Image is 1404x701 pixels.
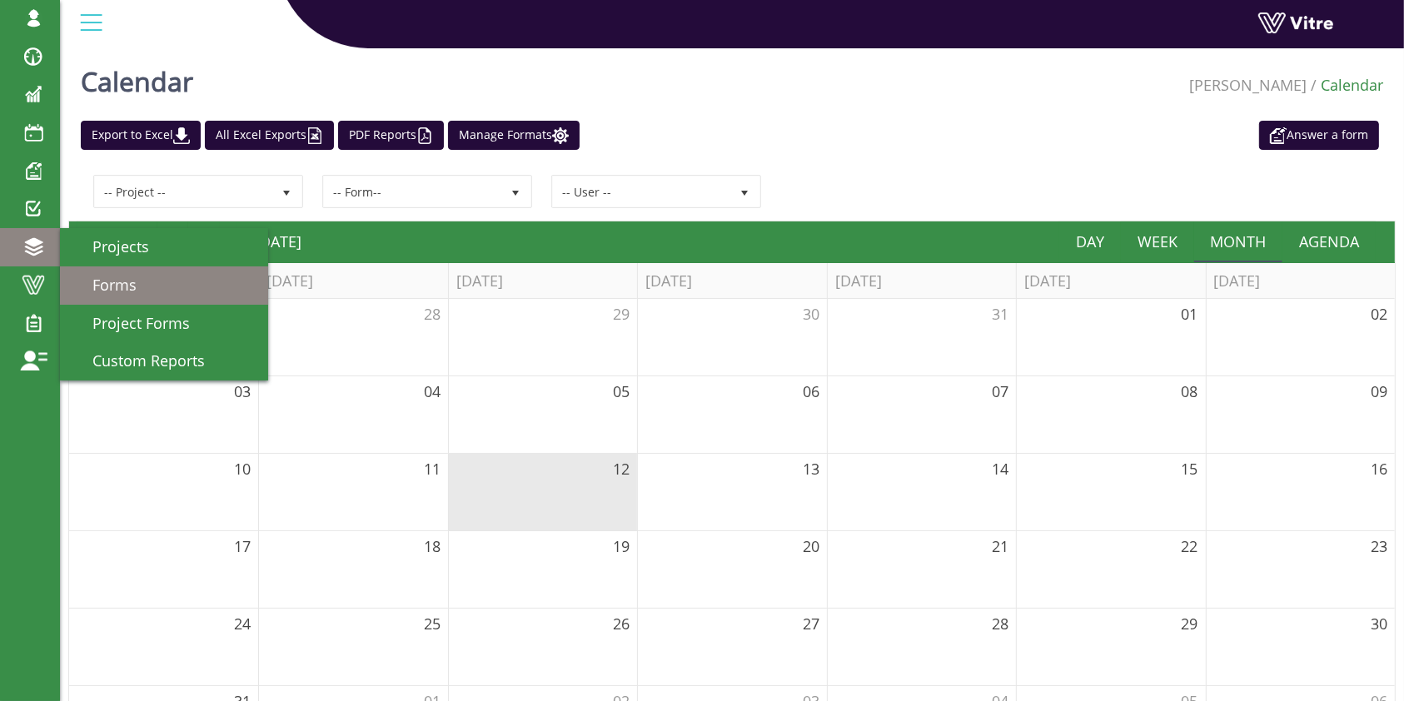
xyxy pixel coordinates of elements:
span: 02 [1371,304,1387,324]
th: [DATE] [637,263,826,299]
span: 12 [613,459,630,479]
h1: Calendar [81,42,193,112]
span: 19 [613,536,630,556]
span: 09 [1371,381,1387,401]
a: Manage Formats [448,121,580,150]
span: 05 [613,381,630,401]
span: 17 [234,536,251,556]
span: 28 [992,614,1008,634]
span: 01 [1182,304,1198,324]
span: 27 [803,614,819,634]
img: cal_excel.png [306,127,323,144]
th: [DATE] [1016,263,1205,299]
a: PDF Reports [338,121,444,150]
th: [DATE] [448,263,637,299]
span: 15 [1182,459,1198,479]
th: [DATE] [827,263,1016,299]
span: 18 [424,536,441,556]
span: 11 [424,459,441,479]
img: cal_pdf.png [416,127,433,144]
a: Export to Excel [81,121,201,150]
span: 04 [424,381,441,401]
span: 21 [992,536,1008,556]
span: 24 [234,614,251,634]
a: [DATE] [236,222,301,261]
span: Projects [72,236,149,256]
span: 07 [992,381,1008,401]
a: Forms [60,266,268,305]
span: 13 [803,459,819,479]
span: select [729,176,759,206]
span: 20 [803,536,819,556]
span: 08 [1182,381,1198,401]
img: cal_download.png [173,127,190,144]
span: -- Form-- [324,176,500,206]
span: -- User -- [553,176,729,206]
span: 25 [424,614,441,634]
span: 06 [803,381,819,401]
a: Project Forms [60,305,268,343]
span: select [271,176,301,206]
span: 10 [234,459,251,479]
a: [DATE] [77,222,157,261]
th: [DATE] [258,263,447,299]
a: Next [188,222,220,261]
span: 14 [992,459,1008,479]
span: [DATE] [255,231,301,251]
a: Answer a form [1259,121,1379,150]
li: Calendar [1307,75,1383,97]
span: 29 [1182,614,1198,634]
a: Agenda [1282,222,1376,261]
span: 30 [803,304,819,324]
span: select [500,176,530,206]
span: 03 [234,381,251,401]
span: 30 [1371,614,1387,634]
span: 26 [613,614,630,634]
a: Previous [157,222,189,261]
span: 23 [1371,536,1387,556]
span: 16 [1371,459,1387,479]
span: 29 [613,304,630,324]
a: Week [1121,222,1194,261]
a: Month [1194,222,1283,261]
a: Day [1059,222,1121,261]
span: 22 [1182,536,1198,556]
a: All Excel Exports [205,121,334,150]
span: Forms [72,275,137,295]
a: [PERSON_NAME] [1189,75,1307,95]
span: 31 [992,304,1008,324]
span: Custom Reports [72,350,205,370]
a: Custom Reports [60,342,268,380]
th: [DATE] [1206,263,1395,299]
img: appointment_white2.png [1270,127,1287,144]
span: -- Project -- [95,176,271,206]
span: 28 [424,304,441,324]
a: Projects [60,228,268,266]
span: Project Forms [72,313,190,333]
img: cal_settings.png [552,127,569,144]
